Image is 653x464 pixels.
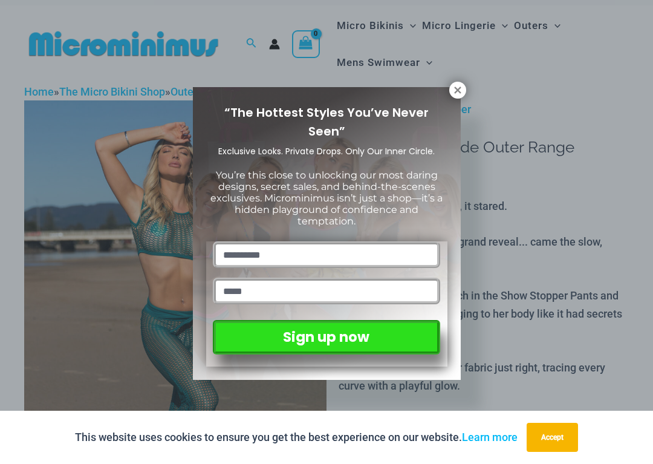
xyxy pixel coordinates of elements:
span: Exclusive Looks. Private Drops. Only Our Inner Circle. [218,145,435,157]
p: This website uses cookies to ensure you get the best experience on our website. [75,428,518,446]
button: Sign up now [213,320,440,355]
span: You’re this close to unlocking our most daring designs, secret sales, and behind-the-scenes exclu... [210,169,443,227]
button: Close [449,82,466,99]
a: Learn more [462,431,518,443]
button: Accept [527,423,578,452]
span: “The Hottest Styles You’ve Never Seen” [224,104,429,140]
